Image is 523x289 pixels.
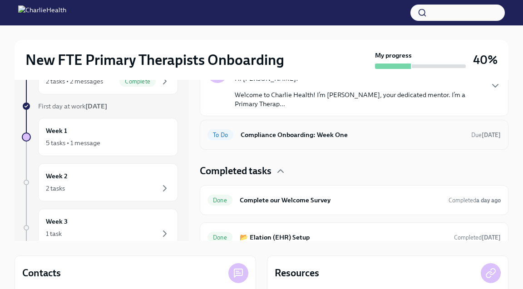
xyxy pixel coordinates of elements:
[200,164,271,178] h4: Completed tasks
[207,230,501,245] a: Done📂 Elation (EHR) SetupCompleted[DATE]
[85,102,107,110] strong: [DATE]
[375,51,412,60] strong: My progress
[119,78,156,85] span: Complete
[449,196,501,205] span: October 7th, 2025 08:44
[476,197,501,204] strong: a day ago
[240,195,441,205] h6: Complete our Welcome Survey
[241,130,464,140] h6: Compliance Onboarding: Week One
[46,126,67,136] h6: Week 1
[200,164,508,178] div: Completed tasks
[240,232,447,242] h6: 📂 Elation (EHR) Setup
[46,184,65,193] div: 2 tasks
[207,127,501,142] a: To DoCompliance Onboarding: Week OneDue[DATE]
[207,193,501,207] a: DoneComplete our Welcome SurveyCompleteda day ago
[46,138,100,147] div: 5 tasks • 1 message
[235,90,483,108] p: Welcome to Charlie Health! I’m [PERSON_NAME], your dedicated mentor. I’m a Primary Therap...
[38,102,107,110] span: First day at work
[25,51,284,69] h2: New FTE Primary Therapists Onboarding
[46,171,68,181] h6: Week 2
[471,131,501,139] span: October 12th, 2025 10:00
[207,132,233,138] span: To Do
[471,132,501,138] span: Due
[22,163,178,201] a: Week 22 tasks
[22,209,178,247] a: Week 31 task
[46,216,68,226] h6: Week 3
[46,229,62,238] div: 1 task
[22,102,178,111] a: First day at work[DATE]
[482,234,501,241] strong: [DATE]
[207,234,232,241] span: Done
[207,197,232,204] span: Done
[449,197,501,204] span: Completed
[18,5,66,20] img: CharlieHealth
[22,266,61,280] h4: Contacts
[473,52,498,68] h3: 40%
[454,233,501,242] span: October 8th, 2025 16:20
[454,234,501,241] span: Completed
[482,132,501,138] strong: [DATE]
[275,266,319,280] h4: Resources
[22,118,178,156] a: Week 15 tasks • 1 message
[46,77,103,86] div: 2 tasks • 2 messages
